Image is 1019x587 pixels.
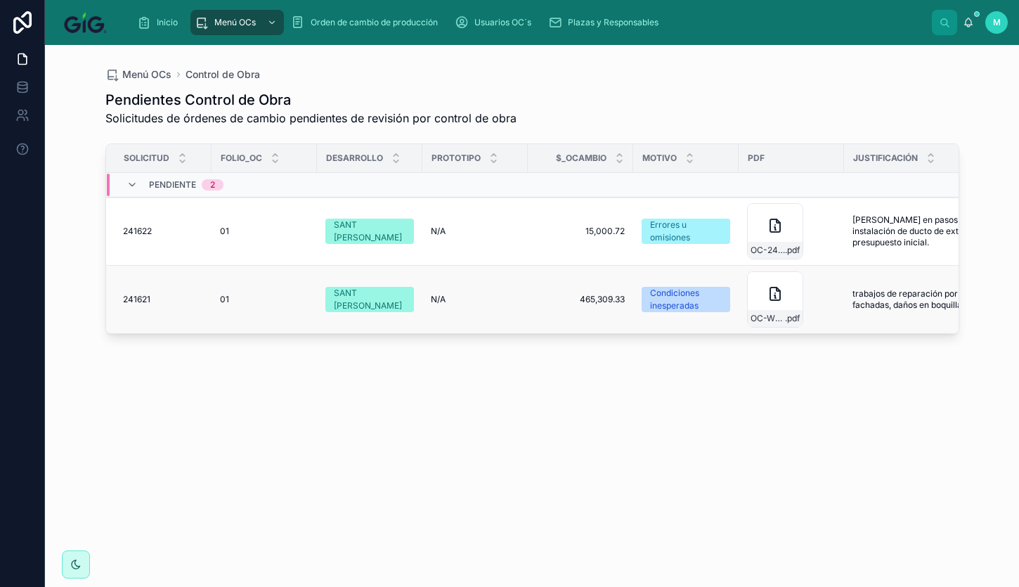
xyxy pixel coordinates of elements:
[431,226,519,237] a: N/A
[642,153,677,164] span: Motivo
[220,294,309,305] a: 01
[431,226,446,237] span: N/A
[214,17,256,28] span: Menú OCs
[536,226,625,237] a: 15,000.72
[536,294,625,305] a: 465,309.33
[190,10,284,35] a: Menú OCs
[220,226,229,237] span: 01
[220,294,229,305] span: 01
[325,287,414,312] a: SANT [PERSON_NAME]
[105,67,171,82] a: Menú OCs
[287,10,448,35] a: Orden de cambio de producción
[747,203,836,259] a: OC-241622.pdf
[853,153,918,164] span: Justificación
[751,245,785,256] span: OC-241622
[123,226,152,237] span: 241622
[220,226,309,237] a: 01
[221,153,262,164] span: Folio_OC
[650,219,722,244] div: Errores u omisiones
[325,219,414,244] a: SANT [PERSON_NAME]
[747,271,836,328] a: OC-WD21A1612TD3DDP.pdf
[334,287,405,312] div: SANT [PERSON_NAME]
[568,17,658,28] span: Plazas y Responsables
[556,153,606,164] span: $_OCambio
[149,179,196,191] span: Pendiente
[157,17,178,28] span: Inicio
[450,10,541,35] a: Usuarios OC´s
[993,17,1001,28] span: M
[785,313,800,324] span: .pdf
[56,11,115,34] img: App logo
[642,287,730,312] a: Condiciones inesperadas
[751,313,785,324] span: OC-WD21A1612TD3DDP
[311,17,438,28] span: Orden de cambio de producción
[431,294,519,305] a: N/A
[474,17,531,28] span: Usuarios OC´s
[210,179,215,191] div: 2
[105,110,517,127] p: Solicitudes de órdenes de cambio pendientes de revisión por control de obra
[642,219,730,244] a: Errores u omisiones
[123,294,203,305] a: 241621
[133,10,188,35] a: Inicio
[126,7,932,38] div: scrollable content
[431,153,481,164] span: Prototipo
[122,67,171,82] span: Menú OCs
[105,90,517,110] h1: Pendientes Control de Obra
[748,153,765,164] span: PDF
[650,287,722,312] div: Condiciones inesperadas
[544,10,668,35] a: Plazas y Responsables
[124,153,169,164] span: Solicitud
[334,219,405,244] div: SANT [PERSON_NAME]
[123,294,150,305] span: 241621
[326,153,383,164] span: Desarrollo
[186,67,260,82] a: Control de Obra
[431,294,446,305] span: N/A
[123,226,203,237] a: 241622
[785,245,800,256] span: .pdf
